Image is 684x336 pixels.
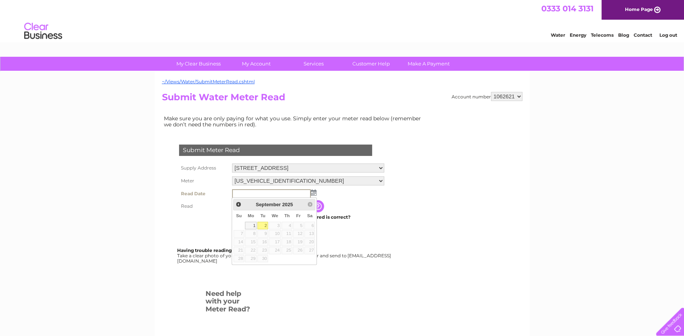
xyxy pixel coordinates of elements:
[272,213,278,218] span: Wednesday
[282,57,345,71] a: Services
[177,200,230,212] th: Read
[177,247,262,253] b: Having trouble reading your meter?
[311,190,316,196] img: ...
[230,212,386,222] td: Are you sure the read you have entered is correct?
[225,57,287,71] a: My Account
[256,202,281,207] span: September
[659,32,677,38] a: Log out
[248,213,254,218] span: Monday
[177,248,392,263] div: Take a clear photo of your readings, tell us which supply it's for and send to [EMAIL_ADDRESS][DO...
[167,57,230,71] a: My Clear Business
[206,288,252,317] h3: Need help with your Meter Read?
[235,201,242,207] span: Prev
[570,32,586,38] a: Energy
[179,145,372,156] div: Submit Meter Read
[634,32,652,38] a: Contact
[162,114,427,129] td: Make sure you are only paying for what you use. Simply enter your meter read below (remember we d...
[177,174,230,187] th: Meter
[260,213,265,218] span: Tuesday
[452,92,522,101] div: Account number
[24,20,62,43] img: logo.png
[397,57,460,71] a: Make A Payment
[541,4,594,13] a: 0333 014 3131
[282,202,293,207] span: 2025
[162,92,522,106] h2: Submit Water Meter Read
[164,4,521,37] div: Clear Business is a trading name of Verastar Limited (registered in [GEOGRAPHIC_DATA] No. 3667643...
[284,213,290,218] span: Thursday
[340,57,402,71] a: Customer Help
[236,213,242,218] span: Sunday
[307,213,312,218] span: Saturday
[177,187,230,200] th: Read Date
[257,222,268,229] a: 2
[245,222,257,229] a: 1
[234,200,243,209] a: Prev
[296,213,301,218] span: Friday
[312,200,326,212] input: Information
[618,32,629,38] a: Blog
[591,32,614,38] a: Telecoms
[162,79,255,84] a: ~/Views/Water/SubmitMeterRead.cshtml
[177,162,230,174] th: Supply Address
[551,32,565,38] a: Water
